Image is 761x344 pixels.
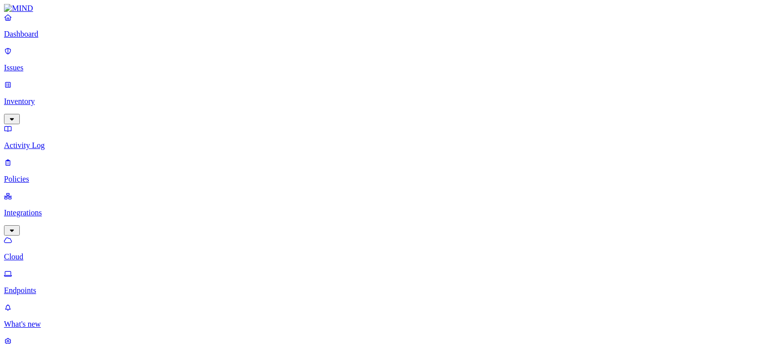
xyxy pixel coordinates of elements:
[4,208,757,217] p: Integrations
[4,80,757,123] a: Inventory
[4,47,757,72] a: Issues
[4,303,757,329] a: What's new
[4,269,757,295] a: Endpoints
[4,13,757,39] a: Dashboard
[4,4,33,13] img: MIND
[4,192,757,234] a: Integrations
[4,124,757,150] a: Activity Log
[4,30,757,39] p: Dashboard
[4,286,757,295] p: Endpoints
[4,252,757,261] p: Cloud
[4,175,757,184] p: Policies
[4,320,757,329] p: What's new
[4,236,757,261] a: Cloud
[4,141,757,150] p: Activity Log
[4,4,757,13] a: MIND
[4,158,757,184] a: Policies
[4,97,757,106] p: Inventory
[4,63,757,72] p: Issues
